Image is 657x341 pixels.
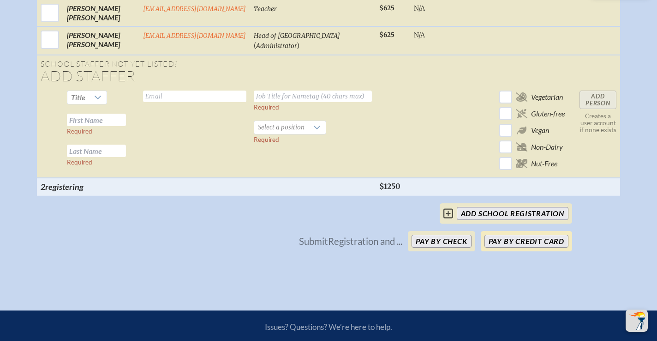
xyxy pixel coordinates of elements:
[414,4,425,12] span: N/A
[412,235,472,248] button: Pay by Check
[67,91,89,104] span: Title
[379,4,394,12] span: $625
[376,178,410,195] th: $1250
[67,145,126,157] input: Last Name
[414,31,425,39] span: N/A
[579,113,616,134] p: Creates a user account if none exists
[299,236,402,246] p: Submit Registration and ...
[457,207,568,220] input: add School Registration
[531,126,549,135] span: Vegan
[254,41,256,49] span: (
[627,311,646,330] img: To the top
[254,104,279,111] label: Required
[143,91,246,102] input: Email
[531,142,563,152] span: Non-Dairy
[297,41,299,49] span: )
[71,93,85,102] span: Title
[143,32,246,40] a: [EMAIL_ADDRESS][DOMAIN_NAME]
[37,178,139,195] th: 2
[379,31,394,39] span: $625
[254,91,372,102] input: Job Title for Nametag (40 chars max)
[531,92,563,102] span: Vegetarian
[254,121,308,134] span: Select a position
[531,109,565,118] span: Gluten-free
[254,136,279,143] label: Required
[63,26,139,55] td: [PERSON_NAME] [PERSON_NAME]
[67,128,92,135] label: Required
[254,32,340,40] span: Head of [GEOGRAPHIC_DATA]
[531,159,557,168] span: Nut-Free
[484,235,568,248] button: Pay by Credit Card
[67,114,126,126] input: First Name
[143,5,246,13] a: [EMAIL_ADDRESS][DOMAIN_NAME]
[45,182,84,192] span: registering
[67,158,92,166] label: Required
[626,310,648,332] button: Scroll Top
[166,322,491,332] p: Issues? Questions? We’re here to help.
[254,5,277,13] span: Teacher
[256,42,297,50] span: Administrator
